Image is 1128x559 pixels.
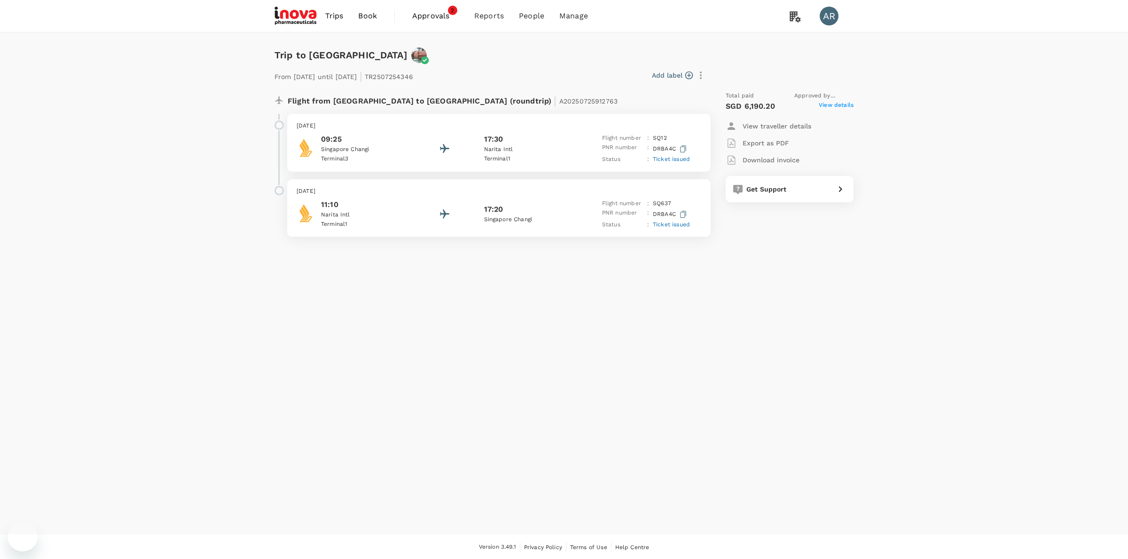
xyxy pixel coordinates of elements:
[297,138,315,157] img: Singapore Airlines
[653,221,690,228] span: Ticket issued
[412,10,459,22] span: Approvals
[746,185,787,193] span: Get Support
[297,204,315,223] img: Singapore Airlines
[321,134,406,145] p: 09:25
[647,155,649,164] p: :
[321,210,406,220] p: Narita Intl
[602,155,643,164] p: Status
[484,134,503,145] p: 17:30
[647,143,649,155] p: :
[448,6,457,15] span: 2
[602,208,643,220] p: PNR number
[647,199,649,208] p: :
[8,521,38,551] iframe: Button to launch messaging window
[321,199,406,210] p: 11:10
[479,543,516,552] span: Version 3.49.1
[602,199,643,208] p: Flight number
[602,220,643,230] p: Status
[297,187,701,196] p: [DATE]
[647,220,649,230] p: :
[602,143,643,155] p: PNR number
[524,544,562,551] span: Privacy Policy
[484,204,503,215] p: 17:20
[321,154,406,164] p: Terminal 3
[474,10,504,22] span: Reports
[484,154,569,164] p: Terminal 1
[559,10,588,22] span: Manage
[726,152,799,168] button: Download invoice
[325,10,344,22] span: Trips
[411,48,427,63] img: avatar-679729af9386b.jpeg
[819,101,854,112] span: View details
[653,156,690,162] span: Ticket issued
[484,215,569,224] p: Singapore Changi
[726,135,789,152] button: Export as PDF
[321,145,406,154] p: Singapore Changi
[484,145,569,154] p: Narita Intl
[274,48,407,63] h6: Trip to [GEOGRAPHIC_DATA]
[615,542,650,552] a: Help Centre
[559,97,618,105] span: A20250725912763
[615,544,650,551] span: Help Centre
[726,118,811,135] button: View traveller details
[274,67,413,84] p: From [DATE] until [DATE] TR2507254346
[570,542,607,552] a: Terms of Use
[570,544,607,551] span: Terms of Use
[820,7,838,25] div: AR
[652,71,693,80] button: Add label
[794,91,854,101] span: Approved by
[647,134,649,143] p: :
[726,101,775,112] p: SGD 6,190.20
[554,94,556,107] span: |
[274,6,318,26] img: iNova Pharmaceuticals
[321,220,406,229] p: Terminal 1
[519,10,544,22] span: People
[653,199,671,208] p: SQ 637
[297,121,701,131] p: [DATE]
[653,134,667,143] p: SQ 12
[524,542,562,552] a: Privacy Policy
[360,70,362,83] span: |
[743,155,799,165] p: Download invoice
[602,134,643,143] p: Flight number
[653,143,689,155] p: DRBA4C
[743,121,811,131] p: View traveller details
[647,208,649,220] p: :
[653,208,689,220] p: DRBA4C
[743,138,789,148] p: Export as PDF
[358,10,377,22] span: Book
[288,91,618,108] p: Flight from [GEOGRAPHIC_DATA] to [GEOGRAPHIC_DATA] (roundtrip)
[726,91,754,101] span: Total paid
